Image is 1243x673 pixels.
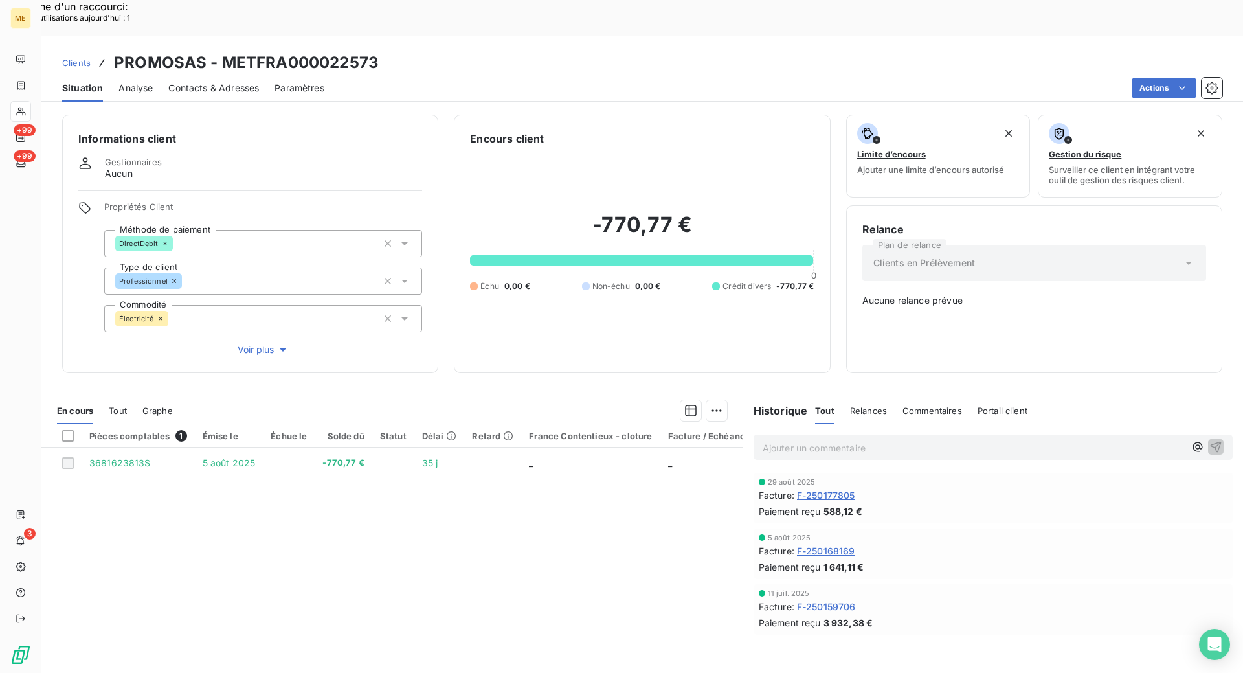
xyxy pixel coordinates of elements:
span: 3 932,38 € [823,616,873,630]
span: 5 août 2025 [768,534,811,542]
span: Facture : [759,600,794,613]
span: 588,12 € [823,505,862,518]
span: 35 j [422,457,438,468]
div: France Contentieux - cloture [529,431,652,441]
div: Facture / Echéancier [668,431,757,441]
span: Aucun [105,167,133,180]
span: Aucune relance prévue [862,294,1206,307]
input: Ajouter une valeur [173,238,183,249]
button: Voir plus [104,343,422,357]
span: Tout [815,405,834,416]
span: Tout [109,405,127,416]
span: Relances [850,405,887,416]
span: Portail client [978,405,1027,416]
div: Délai [422,431,457,441]
span: Commentaires [902,405,962,416]
h6: Relance [862,222,1206,237]
span: 0,00 € [504,280,530,292]
span: Gestionnaires [105,157,162,167]
h6: Encours client [470,131,544,146]
span: Contacts & Adresses [168,82,259,95]
span: Graphe [142,405,173,416]
span: DirectDebit [119,240,159,247]
span: _ [668,457,672,468]
div: Pièces comptables [89,430,187,442]
span: 5 août 2025 [203,457,256,468]
a: Clients [62,56,91,69]
span: F-250177805 [797,488,855,502]
span: Clients en Prélèvement [873,257,975,269]
span: F-250159706 [797,600,856,613]
span: Surveiller ce client en intégrant votre outil de gestion des risques client. [1049,165,1211,185]
span: Professionnel [119,277,168,285]
h3: PROMOSAS - METFRA000022573 [114,51,379,74]
span: En cours [57,405,93,416]
div: Échue le [271,431,307,441]
span: 29 août 2025 [768,478,816,486]
span: +99 [14,150,36,162]
span: Limite d’encours [857,149,926,159]
img: Logo LeanPay [10,644,31,665]
div: Émise le [203,431,256,441]
span: Électricité [119,315,154,323]
span: Facture : [759,488,794,502]
span: Paiement reçu [759,616,821,630]
h6: Informations client [78,131,422,146]
span: Propriétés Client [104,201,422,220]
span: 0,00 € [635,280,661,292]
span: Échu [480,280,499,292]
div: Open Intercom Messenger [1199,629,1230,660]
button: Gestion du risqueSurveiller ce client en intégrant votre outil de gestion des risques client. [1038,115,1222,198]
span: 0 [811,270,816,280]
input: Ajouter une valeur [168,313,179,325]
input: Ajouter une valeur [182,275,192,287]
div: Retard [472,431,513,441]
span: -770,77 € [776,280,814,292]
span: Crédit divers [722,280,771,292]
span: 1 [175,430,187,442]
span: Situation [62,82,103,95]
h6: Historique [743,403,808,418]
span: Voir plus [238,343,289,356]
span: Non-échu [592,280,630,292]
span: Gestion du risque [1049,149,1121,159]
span: _ [529,457,533,468]
span: 3681623813S [89,457,151,468]
h2: -770,77 € [470,212,814,251]
span: Facture : [759,544,794,558]
span: +99 [14,124,36,136]
span: 11 juil. 2025 [768,589,810,597]
span: Clients [62,58,91,68]
div: Statut [380,431,407,441]
button: Actions [1132,78,1196,98]
span: Paramètres [274,82,324,95]
span: Analyse [118,82,153,95]
span: Ajouter une limite d’encours autorisé [857,165,1004,175]
span: 3 [24,528,36,540]
div: Solde dû [322,431,364,441]
span: -770,77 € [322,457,364,470]
button: Limite d’encoursAjouter une limite d’encours autorisé [846,115,1031,198]
span: Paiement reçu [759,560,821,574]
span: F-250168169 [797,544,855,558]
span: 1 641,11 € [823,560,864,574]
span: Paiement reçu [759,505,821,518]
